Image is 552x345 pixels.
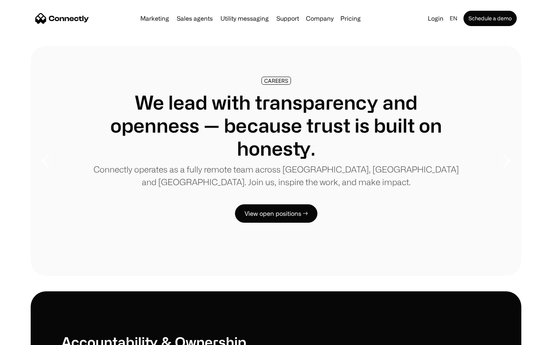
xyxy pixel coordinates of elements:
a: Utility messaging [217,15,272,21]
a: Marketing [137,15,172,21]
h1: We lead with transparency and openness — because trust is built on honesty. [92,91,460,160]
a: Sales agents [174,15,216,21]
div: en [450,13,457,24]
a: Login [425,13,447,24]
ul: Language list [15,332,46,342]
a: Schedule a demo [463,11,517,26]
aside: Language selected: English [8,331,46,342]
a: View open positions → [235,204,317,223]
div: CAREERS [264,78,288,84]
a: Support [273,15,302,21]
div: Company [306,13,333,24]
p: Connectly operates as a fully remote team across [GEOGRAPHIC_DATA], [GEOGRAPHIC_DATA] and [GEOGRA... [92,163,460,188]
a: Pricing [337,15,364,21]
